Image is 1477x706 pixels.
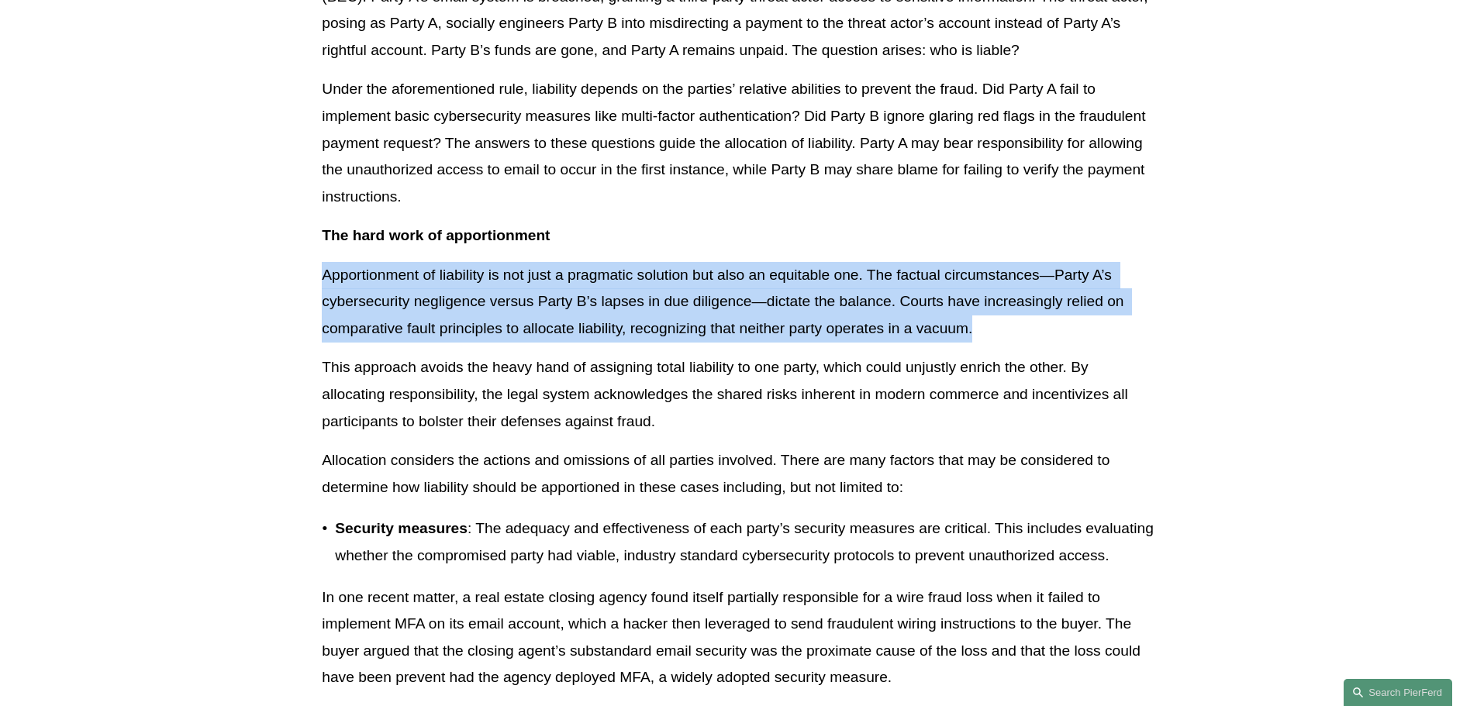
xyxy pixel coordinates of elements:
[1344,679,1452,706] a: Search this site
[322,584,1154,691] p: In one recent matter, a real estate closing agency found itself partially responsible for a wire ...
[322,262,1154,343] p: Apportionment of liability is not just a pragmatic solution but also an equitable one. The factua...
[322,447,1154,501] p: Allocation considers the actions and omissions of all parties involved. There are many factors th...
[335,520,468,536] strong: Security measures
[322,354,1154,435] p: This approach avoids the heavy hand of assigning total liability to one party, which could unjust...
[322,227,550,243] strong: The hard work of apportionment
[322,76,1154,210] p: Under the aforementioned rule, liability depends on the parties’ relative abilities to prevent th...
[335,515,1154,569] p: : The adequacy and effectiveness of each party’s security measures are critical. This includes ev...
